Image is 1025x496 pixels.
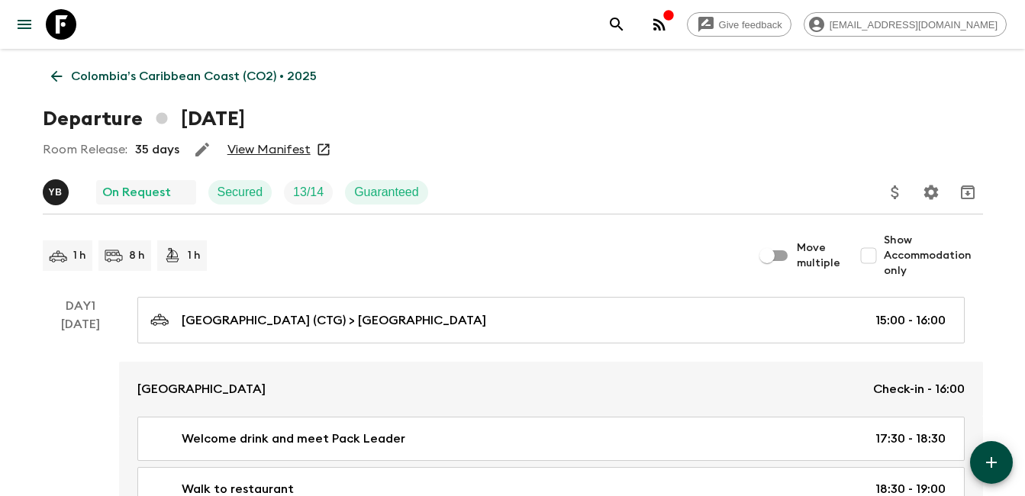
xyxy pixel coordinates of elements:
p: 35 days [135,140,179,159]
p: [GEOGRAPHIC_DATA] [137,380,266,398]
button: search adventures [601,9,632,40]
p: Welcome drink and meet Pack Leader [182,430,405,448]
span: Show Accommodation only [884,233,983,279]
h1: Departure [DATE] [43,104,245,134]
button: YB [43,179,72,205]
p: 15:00 - 16:00 [875,311,946,330]
p: On Request [102,183,171,201]
p: Day 1 [43,297,119,315]
p: 17:30 - 18:30 [875,430,946,448]
a: Give feedback [687,12,791,37]
div: Secured [208,180,272,205]
a: Welcome drink and meet Pack Leader17:30 - 18:30 [137,417,965,461]
p: Check-in - 16:00 [873,380,965,398]
span: Give feedback [711,19,791,31]
button: menu [9,9,40,40]
button: Archive (Completed, Cancelled or Unsynced Departures only) [952,177,983,208]
p: Y B [49,186,63,198]
div: [EMAIL_ADDRESS][DOMAIN_NAME] [804,12,1007,37]
p: 1 h [188,248,201,263]
span: [EMAIL_ADDRESS][DOMAIN_NAME] [821,19,1006,31]
p: 1 h [73,248,86,263]
p: Room Release: [43,140,127,159]
button: Settings [916,177,946,208]
a: Colombia’s Caribbean Coast (CO2) • 2025 [43,61,325,92]
div: Trip Fill [284,180,333,205]
a: [GEOGRAPHIC_DATA] (CTG) > [GEOGRAPHIC_DATA]15:00 - 16:00 [137,297,965,343]
a: View Manifest [227,142,311,157]
p: 8 h [129,248,145,263]
p: Secured [218,183,263,201]
p: Guaranteed [354,183,419,201]
p: 13 / 14 [293,183,324,201]
button: Update Price, Early Bird Discount and Costs [880,177,911,208]
p: [GEOGRAPHIC_DATA] (CTG) > [GEOGRAPHIC_DATA] [182,311,486,330]
a: [GEOGRAPHIC_DATA]Check-in - 16:00 [119,362,983,417]
span: Yohan Bayona [43,184,72,196]
p: Colombia’s Caribbean Coast (CO2) • 2025 [71,67,317,85]
span: Move multiple [797,240,841,271]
